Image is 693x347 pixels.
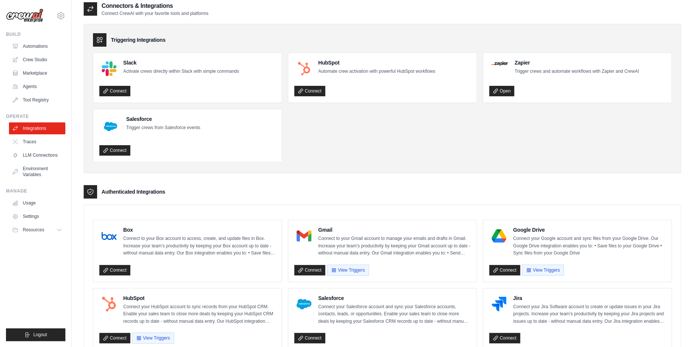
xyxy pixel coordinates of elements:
a: Integrations [9,122,65,134]
a: Open [489,86,514,96]
img: Box Logo [102,228,116,243]
h3: Triggering Integrations [111,36,165,44]
h4: Jira [513,294,665,302]
a: Agents [9,81,65,93]
img: Logo [6,9,43,23]
a: Connect [99,333,130,343]
img: Slack Logo [102,61,116,76]
a: Connect [489,265,520,275]
p: Connect your Salesforce account and sync your Salesforce accounts, contacts, leads, or opportunit... [318,303,470,325]
p: Connect your Google account and sync files from your Google Drive. Our Google Drive integration e... [513,235,665,257]
h2: Connectors & Integrations [102,1,208,10]
h4: Gmail [318,226,470,234]
button: Logout [6,328,65,341]
a: LLM Connections [9,149,65,161]
h4: Box [123,226,276,234]
a: Connect [99,265,130,275]
p: Activate crews directly within Slack with simple commands [123,68,239,75]
a: Connect [294,86,325,96]
div: Build [6,31,65,37]
a: Connect [294,333,325,343]
a: Connect [489,333,520,343]
h3: Authenticated Integrations [102,188,165,196]
h4: HubSpot [318,59,435,66]
a: Traces [9,136,65,148]
span: Logout [33,332,47,338]
div: Manage [6,188,65,194]
img: Salesforce Logo [296,297,311,312]
a: Usage [9,197,65,209]
img: Zapier Logo [491,61,508,66]
a: Crew Studio [9,54,65,66]
p: Connect CrewAI with your favorite tools and platforms [102,10,208,16]
a: Connect [99,86,130,96]
img: Google Drive Logo [491,228,506,243]
button: View Triggers [132,332,174,344]
a: Automations [9,40,65,52]
img: HubSpot Logo [102,297,116,312]
h4: Slack [123,59,239,66]
a: Connect [294,265,325,275]
p: Connect your Jira Software account to create or update issues in your Jira projects. Increase you... [513,303,665,325]
a: Settings [9,210,65,222]
a: Tool Registry [9,94,65,106]
a: Connect [99,145,130,156]
h4: Google Drive [513,226,665,234]
h4: Salesforce [318,294,470,302]
img: Gmail Logo [296,228,311,243]
h4: Zapier [515,59,639,66]
div: Operate [6,113,65,119]
p: Connect to your Box account to access, create, and update files in Box. Increase your team’s prod... [123,235,276,257]
p: Connect to your Gmail account to manage your emails and drafts in Gmail. Increase your team’s pro... [318,235,470,257]
p: Trigger crews and automate workflows with Zapier and CrewAI [515,68,639,75]
h4: Salesforce [126,115,200,123]
img: Salesforce Logo [102,118,119,135]
span: Resources [23,227,44,233]
button: View Triggers [522,265,564,276]
p: Automate crew activation with powerful HubSpot workflows [318,68,435,75]
a: Environment Variables [9,163,65,181]
p: Connect your HubSpot account to sync records from your HubSpot CRM. Enable your sales team to clo... [123,303,276,325]
a: Marketplace [9,67,65,79]
h4: HubSpot [123,294,276,302]
p: Trigger crews from Salesforce events [126,124,200,132]
button: Resources [9,224,65,236]
img: HubSpot Logo [296,61,311,76]
img: Jira Logo [491,297,506,312]
button: View Triggers [327,265,369,276]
